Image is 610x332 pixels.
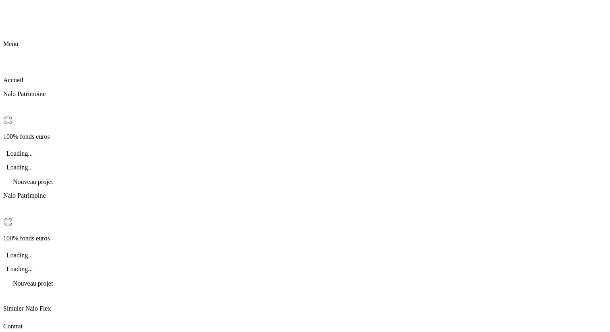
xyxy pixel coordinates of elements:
[3,323,23,330] span: Contrat
[3,276,607,287] div: Nouveau projet
[3,174,607,186] div: Nouveau projet
[3,90,607,98] p: Nalo Patrimoine
[3,235,607,242] p: 100% fonds euros
[3,217,607,242] div: 100% fonds euros
[13,178,53,185] span: Nouveau projet
[3,133,607,140] p: 100% fonds euros
[3,115,607,140] div: 100% fonds euros
[3,59,607,84] div: Accueil
[6,252,33,259] span: Loading...
[3,287,607,312] div: Simuler Nalo Flex
[6,164,33,171] span: Loading...
[3,192,607,199] p: Nalo Patrimoine
[3,40,18,47] span: Menu
[13,280,53,287] span: Nouveau projet
[3,77,607,84] p: Accueil
[6,150,33,157] span: Loading...
[6,265,33,272] span: Loading...
[3,305,607,312] p: Simuler Nalo Flex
